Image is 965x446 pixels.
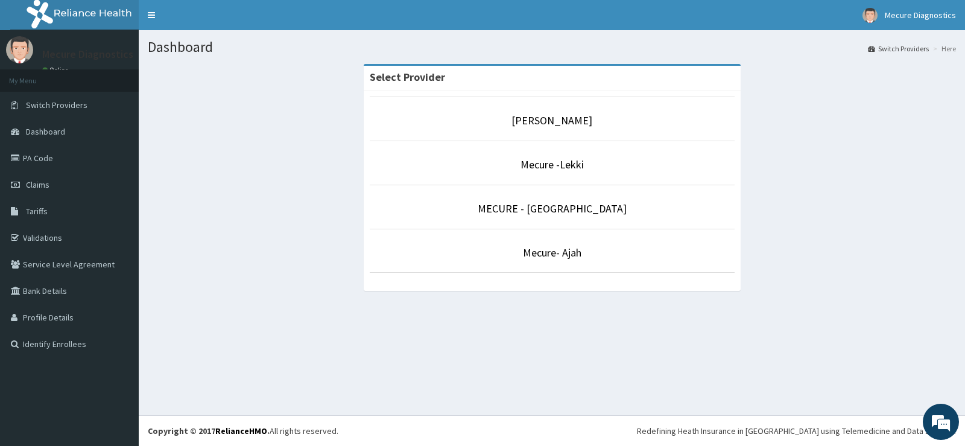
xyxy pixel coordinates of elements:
[26,206,48,217] span: Tariffs
[523,246,581,260] a: Mecure- Ajah
[885,10,956,21] span: Mecure Diagnostics
[862,8,878,23] img: User Image
[370,70,445,84] strong: Select Provider
[6,36,33,63] img: User Image
[26,179,49,190] span: Claims
[26,100,87,110] span: Switch Providers
[520,158,584,171] a: Mecure -Lekki
[637,425,956,437] div: Redefining Heath Insurance in [GEOGRAPHIC_DATA] using Telemedicine and Data Science!
[139,415,965,446] footer: All rights reserved.
[42,66,71,74] a: Online
[215,425,267,436] a: RelianceHMO
[148,39,956,55] h1: Dashboard
[478,202,627,215] a: MECURE - [GEOGRAPHIC_DATA]
[868,43,929,54] a: Switch Providers
[148,425,270,436] strong: Copyright © 2017 .
[930,43,956,54] li: Here
[511,113,592,127] a: [PERSON_NAME]
[42,49,133,60] p: Mecure Diagnostics
[26,126,65,137] span: Dashboard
